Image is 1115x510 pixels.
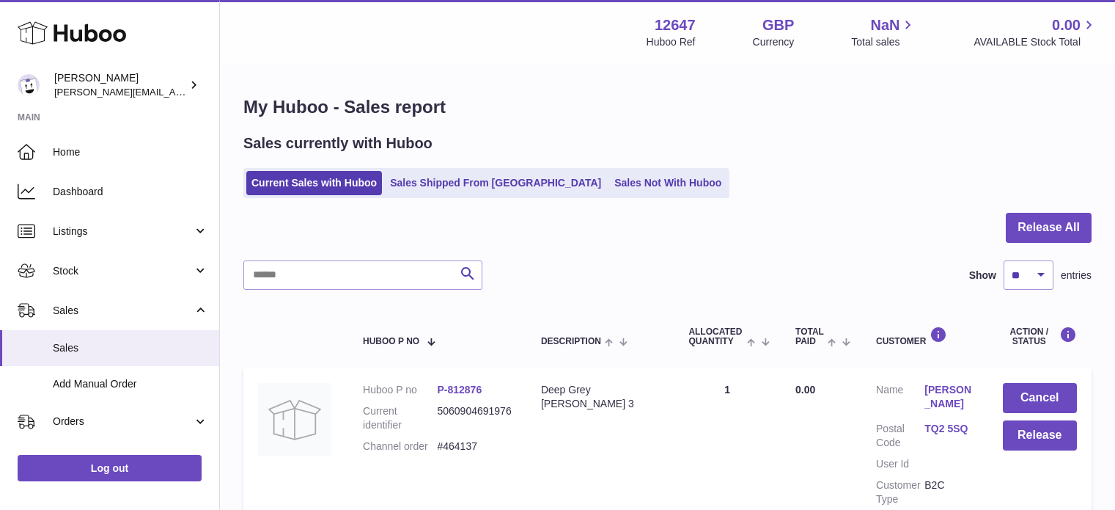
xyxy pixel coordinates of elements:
span: Add Manual Order [53,377,208,391]
a: 0.00 AVAILABLE Stock Total [974,15,1097,49]
span: Total sales [851,35,916,49]
span: AVAILABLE Stock Total [974,35,1097,49]
button: Release [1003,420,1077,451]
span: Total paid [795,327,824,346]
div: Deep Grey [PERSON_NAME] 3 [541,383,659,411]
strong: GBP [762,15,794,35]
dt: Huboo P no [363,383,437,397]
img: peter@pinter.co.uk [18,74,40,96]
div: [PERSON_NAME] [54,71,186,99]
dt: User Id [876,457,924,471]
button: Cancel [1003,383,1077,413]
span: [PERSON_NAME][EMAIL_ADDRESS][PERSON_NAME][DOMAIN_NAME] [54,86,372,98]
a: P-812876 [437,384,482,396]
img: no-photo.jpg [258,383,331,456]
a: Sales Shipped From [GEOGRAPHIC_DATA] [385,171,606,195]
dt: Name [876,383,924,415]
dd: B2C [924,478,973,506]
a: Log out [18,455,202,481]
div: Action / Status [1003,327,1077,346]
span: Huboo P no [363,337,419,346]
dt: Current identifier [363,404,437,432]
h2: Sales currently with Huboo [243,134,433,153]
span: Home [53,145,208,159]
span: entries [1061,269,1092,283]
dt: Channel order [363,440,437,453]
span: ALLOCATED Quantity [688,327,743,346]
strong: 12647 [655,15,696,35]
dd: #464137 [437,440,511,453]
span: NaN [870,15,899,35]
span: Listings [53,225,193,238]
button: Release All [1006,213,1092,243]
span: 0.00 [795,384,815,396]
a: NaN Total sales [851,15,916,49]
a: Current Sales with Huboo [246,171,382,195]
dt: Customer Type [876,478,924,506]
div: Customer [876,327,973,346]
span: Stock [53,264,193,278]
span: Dashboard [53,185,208,199]
span: Orders [53,415,193,429]
span: Description [541,337,601,346]
span: Sales [53,341,208,355]
a: TQ2 5SQ [924,422,973,436]
span: 0.00 [1052,15,1081,35]
div: Huboo Ref [647,35,696,49]
dt: Postal Code [876,422,924,450]
a: Sales Not With Huboo [609,171,726,195]
h1: My Huboo - Sales report [243,95,1092,119]
a: [PERSON_NAME] [924,383,973,411]
div: Currency [753,35,795,49]
dd: 5060904691976 [437,404,511,432]
label: Show [969,269,996,283]
span: Sales [53,304,193,318]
